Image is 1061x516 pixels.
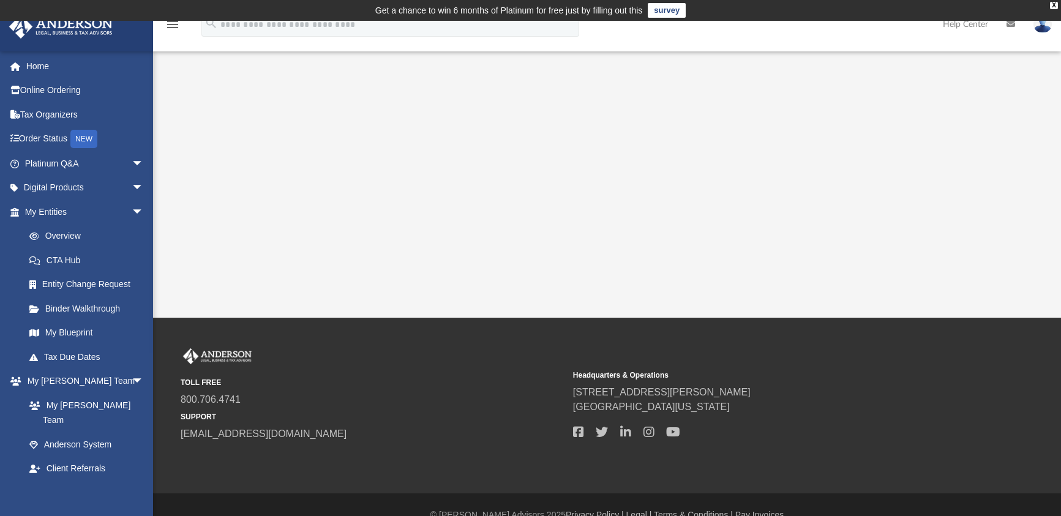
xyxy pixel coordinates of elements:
a: Overview [17,224,162,249]
a: [GEOGRAPHIC_DATA][US_STATE] [573,402,730,412]
a: CTA Hub [17,248,162,272]
a: Online Ordering [9,78,162,103]
img: Anderson Advisors Platinum Portal [181,348,254,364]
a: menu [165,23,180,32]
small: Headquarters & Operations [573,370,957,381]
a: Home [9,54,162,78]
a: Tax Due Dates [17,345,162,369]
a: My [PERSON_NAME] Team [17,393,150,432]
a: My [PERSON_NAME] Teamarrow_drop_down [9,369,156,394]
div: Get a chance to win 6 months of Platinum for free just by filling out this [375,3,643,18]
a: 800.706.4741 [181,394,241,405]
small: SUPPORT [181,411,564,422]
a: [EMAIL_ADDRESS][DOMAIN_NAME] [181,428,347,439]
span: arrow_drop_down [132,369,156,394]
a: survey [648,3,686,18]
div: close [1050,2,1058,9]
div: NEW [70,130,97,148]
a: Digital Productsarrow_drop_down [9,176,162,200]
span: arrow_drop_down [132,151,156,176]
a: Tax Organizers [9,102,162,127]
i: menu [165,17,180,32]
span: arrow_drop_down [132,176,156,201]
a: Entity Change Request [17,272,162,297]
a: Order StatusNEW [9,127,162,152]
img: User Pic [1033,15,1052,33]
a: [STREET_ADDRESS][PERSON_NAME] [573,387,751,397]
i: search [204,17,218,30]
a: Anderson System [17,432,156,457]
small: TOLL FREE [181,377,564,388]
a: My Entitiesarrow_drop_down [9,200,162,224]
a: Platinum Q&Aarrow_drop_down [9,151,162,176]
a: Binder Walkthrough [17,296,162,321]
a: My Blueprint [17,321,156,345]
img: Anderson Advisors Platinum Portal [6,15,116,39]
a: Client Referrals [17,457,156,481]
span: arrow_drop_down [132,200,156,225]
